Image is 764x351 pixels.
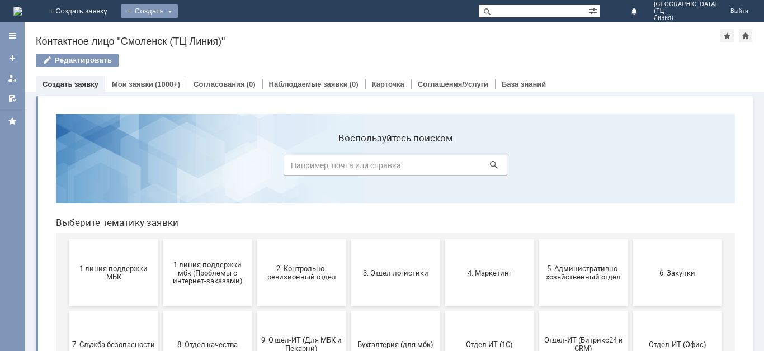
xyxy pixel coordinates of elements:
a: Создать заявку [43,80,98,88]
button: [PERSON_NAME]. Услуги ИТ для МБК (оформляет L1) [304,277,393,344]
button: 5. Административно-хозяйственный отдел [492,134,581,201]
div: Добавить в избранное [720,29,734,42]
div: Создать [121,4,178,18]
label: Воспользуйтесь поиском [237,27,460,39]
button: 7. Служба безопасности [22,206,111,273]
div: Контактное лицо "Смоленск (ТЦ Линия)" [36,36,720,47]
span: Бухгалтерия (для мбк) [307,235,390,243]
div: Сделать домашней страницей [739,29,752,42]
div: (0) [350,80,359,88]
span: 7. Служба безопасности [25,235,108,243]
button: 4. Маркетинг [398,134,487,201]
button: не актуален [398,277,487,344]
span: 5. Административно-хозяйственный отдел [495,159,578,176]
span: 1 линия поддержки мбк (Проблемы с интернет-заказами) [119,155,202,180]
button: Отдел-ИТ (Офис) [586,206,675,273]
button: 9. Отдел-ИТ (Для МБК и Пекарни) [210,206,299,273]
span: 3. Отдел логистики [307,163,390,172]
span: Расширенный поиск [588,5,600,16]
button: Финансовый отдел [22,277,111,344]
span: Финансовый отдел [25,306,108,315]
span: (ТЦ [654,8,717,15]
span: Линия) [654,15,717,21]
span: Франчайзинг [119,306,202,315]
span: 4. Маркетинг [401,163,484,172]
img: logo [13,7,22,16]
a: Согласования [194,80,245,88]
a: Мои заявки [112,80,153,88]
a: Перейти на домашнюю страницу [13,7,22,16]
span: 9. Отдел-ИТ (Для МБК и Пекарни) [213,231,296,248]
header: Выберите тематику заявки [9,112,688,123]
a: База знаний [502,80,546,88]
a: Создать заявку [3,49,21,67]
button: 8. Отдел качества [116,206,205,273]
span: [GEOGRAPHIC_DATA] [654,1,717,8]
a: Карточка [372,80,404,88]
a: Мои заявки [3,69,21,87]
span: Отдел-ИТ (Битрикс24 и CRM) [495,231,578,248]
button: 1 линия поддержки МБК [22,134,111,201]
button: Отдел ИТ (1С) [398,206,487,273]
span: 6. Закупки [589,163,672,172]
a: Соглашения/Услуги [418,80,488,88]
span: Отдел ИТ (1С) [401,235,484,243]
button: Отдел-ИТ (Битрикс24 и CRM) [492,206,581,273]
span: [PERSON_NAME]. Услуги ИТ для МБК (оформляет L1) [307,298,390,323]
span: 1 линия поддержки МБК [25,159,108,176]
button: Франчайзинг [116,277,205,344]
span: не актуален [401,306,484,315]
a: Мои согласования [3,89,21,107]
div: (0) [247,80,256,88]
button: 2. Контрольно-ревизионный отдел [210,134,299,201]
button: Это соглашение не активно! [210,277,299,344]
button: Бухгалтерия (для мбк) [304,206,393,273]
span: Это соглашение не активно! [213,302,296,319]
span: 2. Контрольно-ревизионный отдел [213,159,296,176]
button: 1 линия поддержки мбк (Проблемы с интернет-заказами) [116,134,205,201]
span: 8. Отдел качества [119,235,202,243]
input: Например, почта или справка [237,50,460,70]
div: (1000+) [155,80,180,88]
span: Отдел-ИТ (Офис) [589,235,672,243]
a: Наблюдаемые заявки [269,80,348,88]
button: 3. Отдел логистики [304,134,393,201]
button: 6. Закупки [586,134,675,201]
